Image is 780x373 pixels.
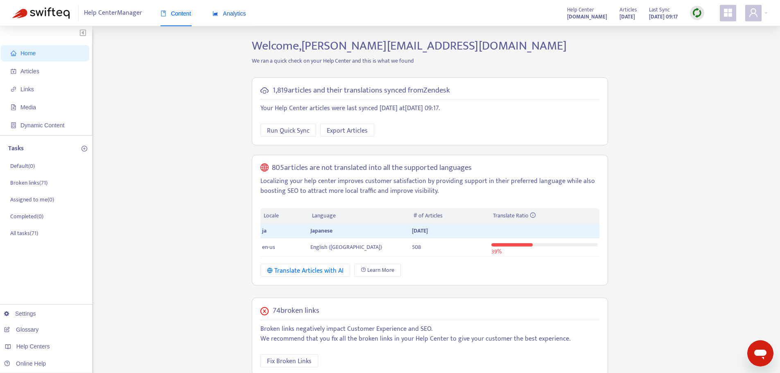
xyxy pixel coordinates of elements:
[267,356,312,366] span: Fix Broken Links
[4,326,38,333] a: Glossary
[11,50,16,56] span: home
[81,146,87,151] span: plus-circle
[20,104,36,111] span: Media
[692,8,702,18] img: sync.dc5367851b00ba804db3.png
[748,8,758,18] span: user
[327,126,368,136] span: Export Articles
[4,310,36,317] a: Settings
[260,124,316,137] button: Run Quick Sync
[267,266,344,276] div: Translate Articles with AI
[260,104,599,113] p: Your Help Center articles were last synced [DATE] at [DATE] 09:17 .
[161,10,191,17] span: Content
[310,242,382,252] span: English ([GEOGRAPHIC_DATA])
[252,36,567,56] span: Welcome, [PERSON_NAME][EMAIL_ADDRESS][DOMAIN_NAME]
[11,104,16,110] span: file-image
[567,5,594,14] span: Help Center
[260,307,269,315] span: close-circle
[260,208,309,224] th: Locale
[310,226,332,235] span: Japanese
[8,144,24,154] p: Tasks
[273,86,450,95] h5: 1,819 articles and their translations synced from Zendesk
[262,242,275,252] span: en-us
[354,264,401,277] a: Learn More
[12,7,70,19] img: Swifteq
[649,12,678,21] strong: [DATE] 09:17
[491,247,502,256] span: 39 %
[410,208,489,224] th: # of Articles
[20,86,34,93] span: Links
[309,208,410,224] th: Language
[649,5,670,14] span: Last Sync
[412,226,428,235] span: [DATE]
[20,122,64,129] span: Dynamic Content
[493,211,596,220] div: Translate Ratio
[262,226,267,235] span: ja
[273,306,319,316] h5: 74 broken links
[367,266,394,275] span: Learn More
[11,68,16,74] span: account-book
[260,163,269,173] span: global
[246,57,614,65] p: We ran a quick check on your Help Center and this is what we found
[619,5,637,14] span: Articles
[20,50,36,57] span: Home
[16,343,50,350] span: Help Centers
[10,212,43,221] p: Completed ( 0 )
[272,163,472,173] h5: 805 articles are not translated into all the supported languages
[260,86,269,95] span: cloud-sync
[10,229,38,237] p: All tasks ( 71 )
[747,340,773,366] iframe: メッセージングウィンドウを開くボタン
[161,11,166,16] span: book
[260,354,318,367] button: Fix Broken Links
[10,179,47,187] p: Broken links ( 71 )
[10,195,54,204] p: Assigned to me ( 0 )
[11,122,16,128] span: container
[412,242,421,252] span: 508
[84,5,142,21] span: Help Center Manager
[11,86,16,92] span: link
[567,12,607,21] a: [DOMAIN_NAME]
[10,162,35,170] p: Default ( 0 )
[260,264,350,277] button: Translate Articles with AI
[213,10,246,17] span: Analytics
[260,324,599,344] p: Broken links negatively impact Customer Experience and SEO. We recommend that you fix all the bro...
[20,68,39,75] span: Articles
[320,124,374,137] button: Export Articles
[260,176,599,196] p: Localizing your help center improves customer satisfaction by providing support in their preferre...
[267,126,310,136] span: Run Quick Sync
[213,11,218,16] span: area-chart
[619,12,635,21] strong: [DATE]
[723,8,733,18] span: appstore
[4,360,46,367] a: Online Help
